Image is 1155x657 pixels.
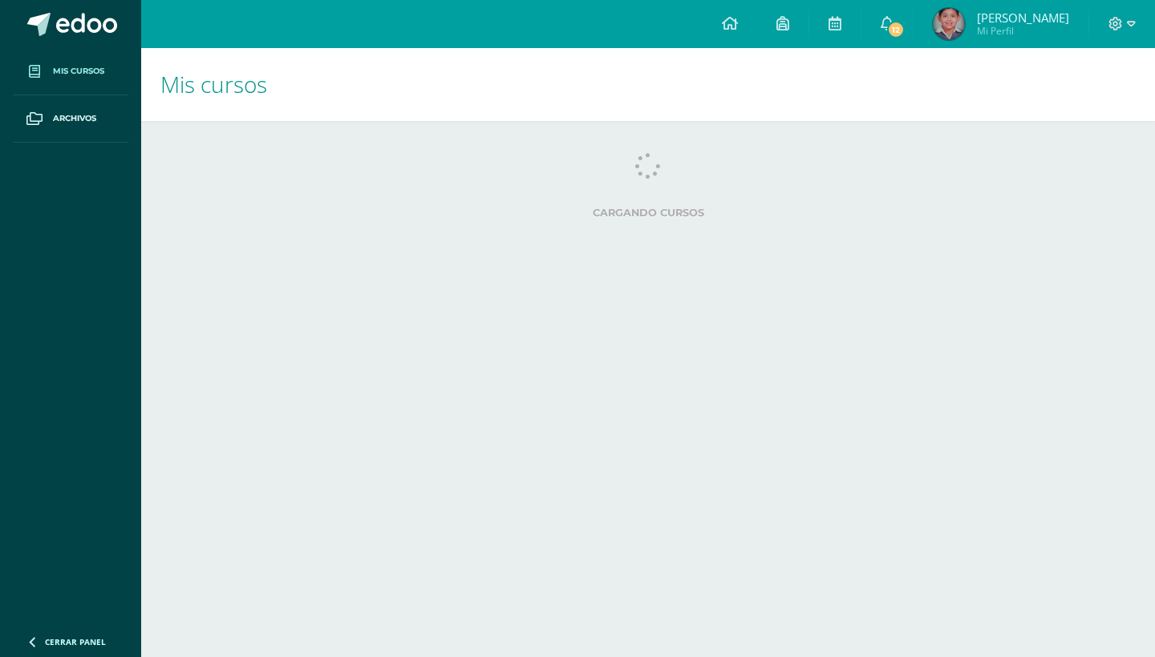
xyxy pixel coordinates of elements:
[173,207,1123,219] label: Cargando cursos
[53,112,96,125] span: Archivos
[13,95,128,143] a: Archivos
[45,636,106,647] span: Cerrar panel
[933,8,965,40] img: 7ef70400b89d26a68e63c9f85a0885c3.png
[13,48,128,95] a: Mis cursos
[977,10,1069,26] span: [PERSON_NAME]
[160,69,267,99] span: Mis cursos
[53,65,104,78] span: Mis cursos
[887,21,905,38] span: 12
[977,24,1069,38] span: Mi Perfil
